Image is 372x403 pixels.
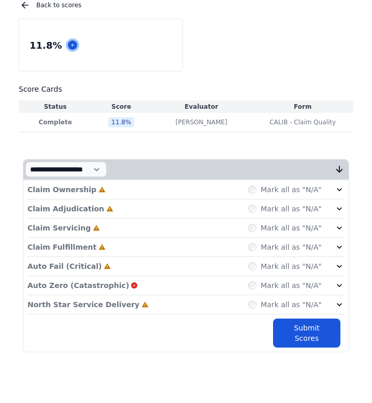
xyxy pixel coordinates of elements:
[27,261,102,271] p: Auto Fail (Critical)
[269,118,336,126] span: CALIB - Claim Quality
[27,242,96,252] p: Claim Fulfillment
[108,117,134,127] div: 11.8 %
[252,100,353,113] th: Form
[19,84,353,94] h3: Score Cards
[27,223,91,233] p: Claim Servicing
[261,242,322,252] label: Mark all as "N/A"
[261,299,322,310] label: Mark all as "N/A"
[176,118,227,126] p: [PERSON_NAME]
[261,280,322,291] label: Mark all as "N/A"
[27,36,64,54] div: 11.8 %
[261,184,322,195] label: Mark all as "N/A"
[261,204,322,214] label: Mark all as "N/A"
[21,118,90,126] p: Complete
[27,204,104,214] p: Claim Adjudication
[27,184,96,195] p: Claim Ownership
[92,100,151,113] th: Score
[27,280,129,291] p: Auto Zero (Catastrophic)
[151,100,252,113] th: Evaluator
[261,223,322,233] label: Mark all as "N/A"
[261,261,322,271] label: Mark all as "N/A"
[273,319,340,348] button: Submit Scores
[27,299,139,310] p: North Star Service Delivery
[19,100,92,113] th: Status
